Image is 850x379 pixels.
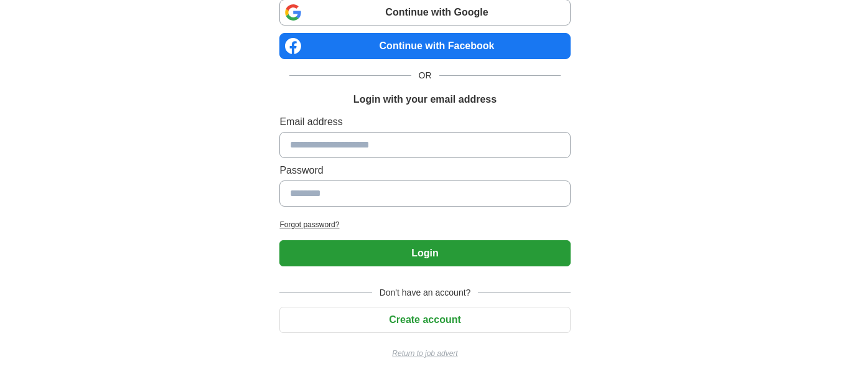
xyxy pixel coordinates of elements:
h1: Login with your email address [353,92,497,107]
a: Forgot password? [279,219,570,230]
label: Email address [279,115,570,129]
label: Password [279,163,570,178]
button: Create account [279,307,570,333]
span: OR [411,69,439,82]
a: Return to job advert [279,348,570,359]
a: Continue with Facebook [279,33,570,59]
button: Login [279,240,570,266]
span: Don't have an account? [372,286,479,299]
a: Create account [279,314,570,325]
